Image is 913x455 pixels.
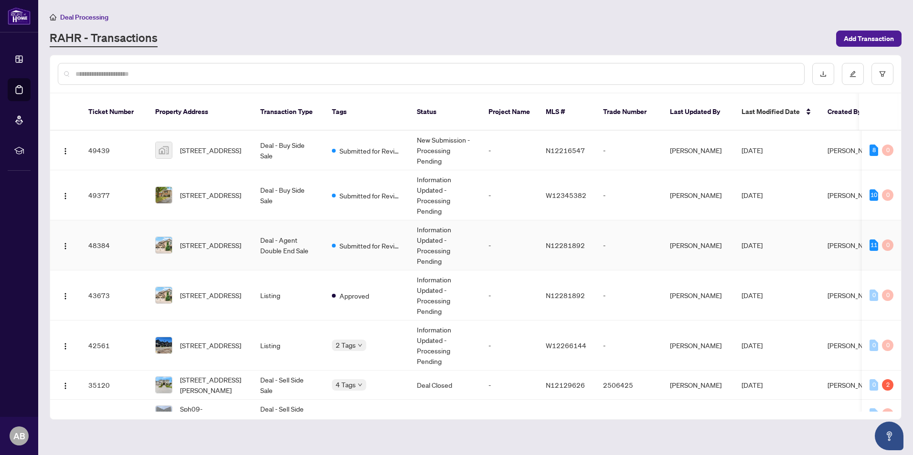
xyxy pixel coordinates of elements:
[742,341,763,350] span: [DATE]
[849,71,856,77] span: edit
[742,241,763,249] span: [DATE]
[81,93,148,131] th: Ticket Number
[662,270,734,321] td: [PERSON_NAME]
[340,240,402,251] span: Submitted for Review
[358,383,362,387] span: down
[340,145,402,156] span: Submitted for Review
[595,270,662,321] td: -
[58,143,73,158] button: Logo
[595,400,662,429] td: -
[820,71,827,77] span: download
[882,145,893,156] div: 0
[662,321,734,371] td: [PERSON_NAME]
[481,270,538,321] td: -
[828,241,879,249] span: [PERSON_NAME]
[844,31,894,46] span: Add Transaction
[870,239,878,251] div: 11
[828,381,879,389] span: [PERSON_NAME]
[546,146,585,155] span: N12216547
[836,31,902,47] button: Add Transaction
[253,131,324,170] td: Deal - Buy Side Sale
[58,187,73,203] button: Logo
[156,337,172,353] img: thumbnail-img
[336,340,356,351] span: 2 Tags
[156,377,172,393] img: thumbnail-img
[828,291,879,300] span: [PERSON_NAME]
[742,191,763,199] span: [DATE]
[156,406,172,422] img: thumbnail-img
[595,131,662,170] td: -
[253,400,324,429] td: Deal - Sell Side Sale
[595,321,662,371] td: -
[336,379,356,390] span: 4 Tags
[253,220,324,270] td: Deal - Agent Double End Sale
[742,146,763,155] span: [DATE]
[546,291,585,300] span: N12281892
[882,408,893,420] div: 0
[546,191,586,199] span: W12345382
[481,170,538,220] td: -
[81,170,148,220] td: 49377
[148,93,253,131] th: Property Address
[662,131,734,170] td: [PERSON_NAME]
[340,190,402,201] span: Submitted for Review
[546,341,586,350] span: W12266144
[875,422,903,450] button: Open asap
[882,239,893,251] div: 0
[538,93,595,131] th: MLS #
[742,291,763,300] span: [DATE]
[842,63,864,85] button: edit
[409,371,481,400] td: Deal Closed
[828,410,879,418] span: [PERSON_NAME]
[870,408,878,420] div: 0
[595,93,662,131] th: Trade Number
[662,170,734,220] td: [PERSON_NAME]
[409,170,481,220] td: Information Updated - Processing Pending
[595,220,662,270] td: -
[62,342,69,350] img: Logo
[546,410,586,418] span: W12018540
[882,340,893,351] div: 0
[253,321,324,371] td: Listing
[481,220,538,270] td: -
[156,287,172,303] img: thumbnail-img
[81,270,148,321] td: 43673
[546,381,585,389] span: N12129626
[546,241,585,249] span: N12281892
[812,63,834,85] button: download
[156,237,172,253] img: thumbnail-img
[156,187,172,203] img: thumbnail-img
[62,382,69,390] img: Logo
[62,242,69,250] img: Logo
[870,290,878,301] div: 0
[870,379,878,391] div: 0
[662,220,734,270] td: [PERSON_NAME]
[879,71,886,77] span: filter
[870,145,878,156] div: 8
[481,321,538,371] td: -
[882,290,893,301] div: 0
[324,93,409,131] th: Tags
[58,238,73,253] button: Logo
[481,93,538,131] th: Project Name
[180,240,241,250] span: [STREET_ADDRESS]
[870,340,878,351] div: 0
[81,131,148,170] td: 49439
[734,93,820,131] th: Last Modified Date
[828,341,879,350] span: [PERSON_NAME]
[409,220,481,270] td: Information Updated - Processing Pending
[62,292,69,300] img: Logo
[50,14,56,21] span: home
[50,30,158,47] a: RAHR - Transactions
[595,170,662,220] td: -
[409,93,481,131] th: Status
[180,403,245,424] span: Sph09-[STREET_ADDRESS]
[662,400,734,429] td: [PERSON_NAME]
[8,7,31,25] img: logo
[58,338,73,353] button: Logo
[58,288,73,303] button: Logo
[828,191,879,199] span: [PERSON_NAME]
[870,189,878,201] div: 10
[340,290,369,301] span: Approved
[481,371,538,400] td: -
